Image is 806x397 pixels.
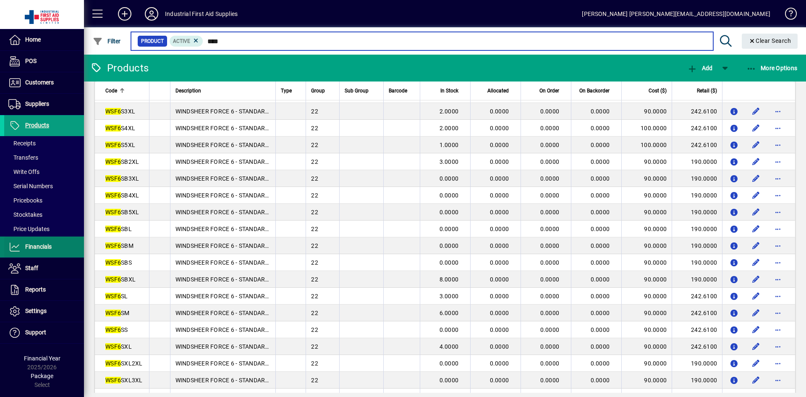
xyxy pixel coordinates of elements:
[425,86,466,95] div: In Stock
[540,343,560,350] span: 0.0000
[540,276,560,283] span: 0.0000
[175,175,305,182] span: WINDSHEER FORCE 6 - STANDARD BLACK - 3XL
[105,192,121,199] em: WSF6
[490,142,509,148] span: 0.0000
[4,237,84,258] a: Financials
[621,321,672,338] td: 90.0000
[526,86,567,95] div: On Order
[311,326,318,333] span: 22
[8,211,42,218] span: Stocktakes
[591,226,610,232] span: 0.0000
[771,273,785,286] button: More options
[672,254,722,271] td: 190.0000
[621,170,672,187] td: 90.0000
[105,293,128,300] span: SL
[591,377,610,384] span: 0.0000
[490,377,509,384] span: 0.0000
[105,125,135,131] span: S4XL
[440,326,459,333] span: 0.0000
[25,122,49,129] span: Products
[311,360,318,367] span: 22
[591,192,610,199] span: 0.0000
[105,259,121,266] em: WSF6
[175,377,319,384] span: WINDSHEER FORCE 6 - STANDARD XTRA LONG - 3XL
[175,86,201,95] span: Description
[8,197,42,204] span: Pricebooks
[440,209,459,216] span: 0.0000
[8,226,50,232] span: Price Updates
[771,239,785,252] button: More options
[105,259,132,266] span: SBS
[105,142,121,148] em: WSF6
[25,58,37,64] span: POS
[771,189,785,202] button: More options
[440,360,459,367] span: 0.0000
[4,258,84,279] a: Staff
[672,221,722,237] td: 190.0000
[389,86,407,95] span: Barcode
[591,209,610,216] span: 0.0000
[8,168,39,175] span: Write Offs
[440,142,459,148] span: 1.0000
[672,137,722,153] td: 242.6100
[440,293,459,300] span: 3.0000
[771,256,785,269] button: More options
[311,175,318,182] span: 22
[539,86,559,95] span: On Order
[490,276,509,283] span: 0.0000
[621,221,672,237] td: 90.0000
[749,222,763,236] button: Edit
[24,355,60,362] span: Financial Year
[749,357,763,370] button: Edit
[771,222,785,236] button: More options
[93,38,121,45] span: Filter
[440,377,459,384] span: 0.0000
[105,310,121,316] em: WSF6
[281,86,292,95] span: Type
[490,343,509,350] span: 0.0000
[672,187,722,204] td: 190.0000
[440,86,458,95] span: In Stock
[490,259,509,266] span: 0.0000
[105,175,121,182] em: WSF6
[311,209,318,216] span: 22
[771,373,785,387] button: More options
[540,158,560,165] span: 0.0000
[672,103,722,120] td: 242.6100
[25,286,46,293] span: Reports
[749,138,763,152] button: Edit
[105,108,121,115] em: WSF6
[591,125,610,131] span: 0.0000
[105,158,121,165] em: WSF6
[311,377,318,384] span: 22
[311,142,318,148] span: 22
[540,259,560,266] span: 0.0000
[749,323,763,337] button: Edit
[175,276,317,283] span: WINDSHEER FORCE 6 - STANDARD BLACK - XLARGE
[175,192,305,199] span: WINDSHEER FORCE 6 - STANDARD BLACK - 4XL
[672,372,722,389] td: 190.0000
[105,276,136,283] span: SBXL
[105,377,121,384] em: WSF6
[25,243,52,250] span: Financials
[749,189,763,202] button: Edit
[749,273,763,286] button: Edit
[175,108,285,115] span: WINDSHEER FORCE 6 - STANDARD - 3XL
[749,121,763,135] button: Edit
[105,86,117,95] span: Code
[31,373,53,379] span: Package
[25,100,49,107] span: Suppliers
[345,86,378,95] div: Sub Group
[591,310,610,316] span: 0.0000
[440,125,459,131] span: 2.0000
[672,305,722,321] td: 242.6100
[771,306,785,320] button: More options
[440,242,459,249] span: 0.0000
[311,226,318,232] span: 22
[621,237,672,254] td: 90.0000
[4,322,84,343] a: Support
[487,86,509,95] span: Allocated
[621,355,672,372] td: 90.0000
[490,209,509,216] span: 0.0000
[311,276,318,283] span: 22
